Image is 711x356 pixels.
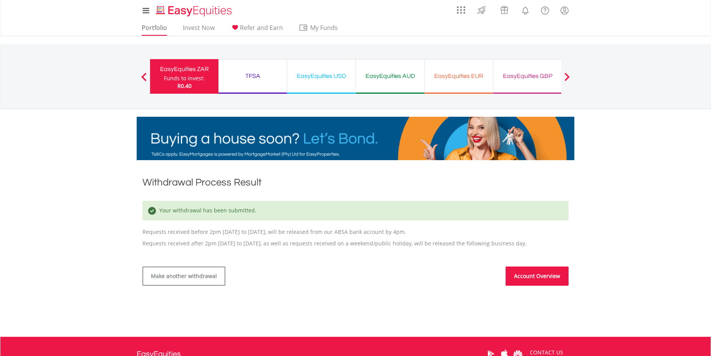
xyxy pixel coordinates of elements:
img: vouchers-v2.svg [498,4,511,16]
span: R0.40 [177,82,192,89]
a: My Profile [555,2,574,19]
div: EasyEquities AUD [360,71,420,81]
a: Refer and Earn [227,24,286,36]
img: thrive-v2.svg [475,4,488,16]
p: Requests received before 2pm [DATE] to [DATE], will be released from our ABSA bank account by 4pm. [142,193,569,236]
h1: Withdrawal Process Result [142,176,569,189]
button: Previous [136,76,152,84]
span: Your withdrawal has been submitted. [157,207,256,214]
a: Account Overview [506,267,569,286]
a: Home page [153,2,235,17]
div: EasyEquities USD [292,71,351,81]
span: Refer and Earn [240,23,283,32]
a: Portfolio [139,24,170,36]
div: EasyEquities GBP [498,71,557,81]
a: Make another withdrawal [142,267,225,286]
img: grid-menu-icon.svg [457,6,465,14]
a: Notifications [516,2,535,17]
a: Vouchers [493,2,516,16]
span: My Funds [299,23,349,33]
a: FAQ's and Support [535,2,555,17]
button: Next [559,76,575,84]
div: Funds to invest: [164,75,205,82]
a: Invest Now [180,24,218,36]
p: Requests received after 2pm [DATE] to [DATE], as well as requests received on a weekend/public ho... [142,240,569,247]
a: AppsGrid [452,2,470,14]
img: EasyMortage Promotion Banner [137,117,574,160]
div: TFSA [223,71,282,81]
img: EasyEquities_Logo.png [155,5,235,17]
div: EasyEquities EUR [429,71,488,81]
div: EasyEquities ZAR [155,64,214,75]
